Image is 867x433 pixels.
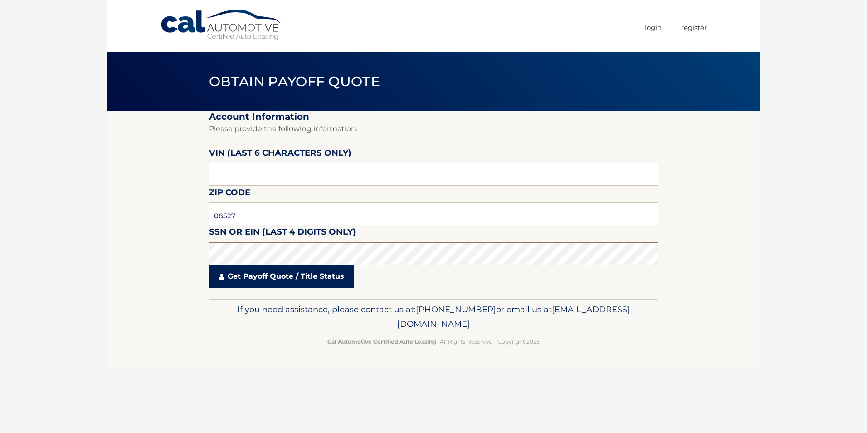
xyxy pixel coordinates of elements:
p: - All Rights Reserved - Copyright 2025 [215,337,652,346]
a: Get Payoff Quote / Title Status [209,265,354,288]
span: Obtain Payoff Quote [209,73,380,90]
p: Please provide the following information. [209,123,658,135]
strong: Cal Automotive Certified Auto Leasing [327,338,436,345]
h2: Account Information [209,111,658,123]
label: Zip Code [209,186,250,202]
span: [PHONE_NUMBER] [416,304,496,315]
label: SSN or EIN (last 4 digits only) [209,225,356,242]
a: Cal Automotive [160,9,283,41]
p: If you need assistance, please contact us at: or email us at [215,302,652,331]
a: Login [645,20,662,35]
label: VIN (last 6 characters only) [209,146,351,163]
a: Register [681,20,707,35]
